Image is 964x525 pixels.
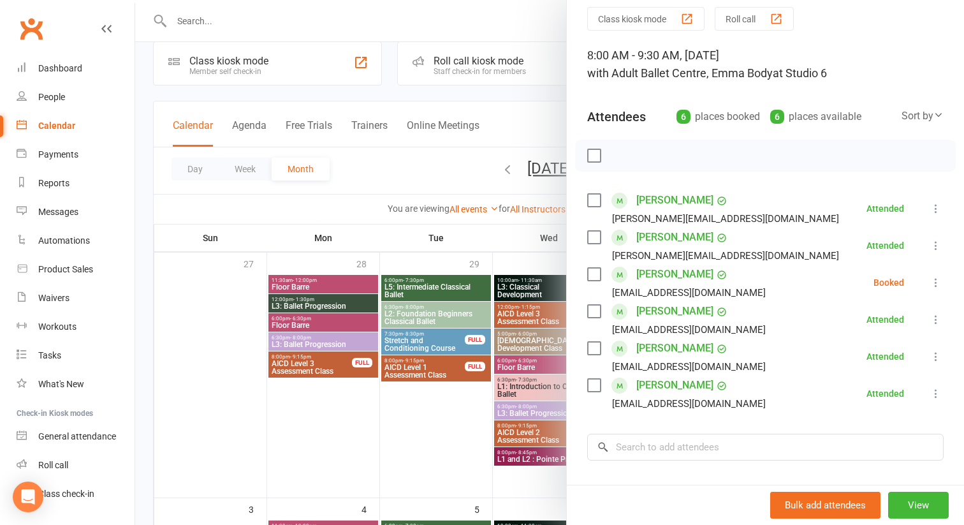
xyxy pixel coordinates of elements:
div: Open Intercom Messenger [13,482,43,512]
div: Workouts [38,322,77,332]
div: Attendees [587,108,646,126]
div: What's New [38,379,84,389]
div: [EMAIL_ADDRESS][DOMAIN_NAME] [612,359,766,375]
button: Bulk add attendees [770,492,880,519]
div: [EMAIL_ADDRESS][DOMAIN_NAME] [612,285,766,301]
div: places booked [676,108,760,126]
div: People [38,92,65,102]
div: Waivers [38,293,69,303]
div: places available [770,108,861,126]
a: Clubworx [15,13,47,45]
a: Dashboard [17,54,135,83]
div: Class check-in [38,489,94,499]
div: [EMAIL_ADDRESS][DOMAIN_NAME] [612,396,766,412]
a: Reports [17,169,135,198]
div: Payments [38,149,78,159]
div: Roll call [38,460,68,470]
input: Search to add attendees [587,434,944,461]
div: 8:00 AM - 9:30 AM, [DATE] [587,47,944,82]
div: Attended [866,241,904,250]
div: Attended [866,389,904,398]
a: Product Sales [17,255,135,284]
a: People [17,83,135,112]
div: Sort by [902,108,944,124]
div: Messages [38,207,78,217]
div: Booked [873,278,904,287]
a: [PERSON_NAME] [636,227,713,248]
div: [PERSON_NAME][EMAIL_ADDRESS][DOMAIN_NAME] [612,211,839,227]
div: Tasks [38,350,61,360]
a: Messages [17,198,135,226]
button: View [888,492,949,519]
a: Payments [17,140,135,169]
div: 6 [676,110,690,124]
div: Automations [38,235,90,246]
button: Roll call [715,7,794,31]
div: [EMAIL_ADDRESS][DOMAIN_NAME] [612,322,766,338]
a: [PERSON_NAME] [636,301,713,322]
div: Attended [866,204,904,213]
a: [PERSON_NAME] [636,264,713,285]
a: [PERSON_NAME] [636,190,713,211]
div: Attended [866,315,904,324]
a: Waivers [17,284,135,313]
span: at Studio 6 [773,66,827,80]
div: 6 [770,110,784,124]
div: [PERSON_NAME][EMAIL_ADDRESS][DOMAIN_NAME] [612,248,839,264]
div: Reports [38,178,69,188]
div: Dashboard [38,63,82,73]
button: Class kiosk mode [587,7,705,31]
a: [PERSON_NAME] [636,338,713,359]
div: Attended [866,352,904,361]
span: with Adult Ballet Centre, Emma Body [587,66,773,80]
div: Product Sales [38,264,93,274]
div: Calendar [38,121,75,131]
a: Calendar [17,112,135,140]
a: [PERSON_NAME] [636,375,713,396]
a: Class kiosk mode [17,480,135,508]
a: What's New [17,370,135,399]
a: Tasks [17,341,135,370]
a: General attendance kiosk mode [17,422,135,451]
div: General attendance [38,431,116,441]
a: Automations [17,226,135,255]
a: Roll call [17,451,135,480]
a: Workouts [17,313,135,341]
